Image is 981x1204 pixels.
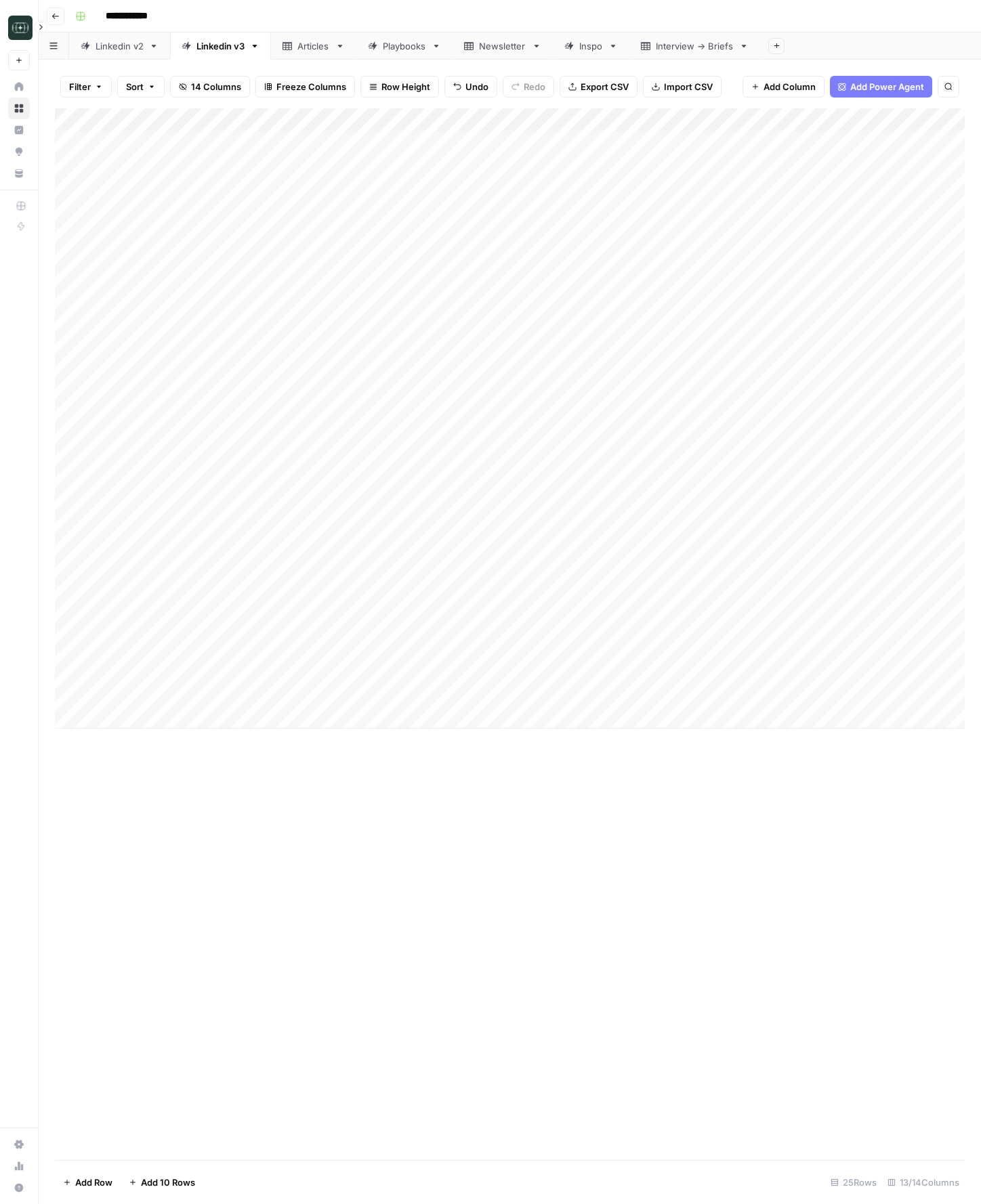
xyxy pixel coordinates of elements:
a: Settings [8,1134,30,1155]
div: Newsletter [479,39,526,53]
button: Filter [60,76,112,98]
button: Add Power Agent [830,76,932,98]
button: Add Column [743,76,825,98]
button: Help + Support [8,1177,30,1199]
div: 25 Rows [825,1171,882,1193]
a: Linkedin v2 [69,33,170,60]
a: Home [8,76,30,98]
div: 13/14 Columns [882,1171,965,1193]
a: Newsletter [453,33,553,60]
a: Browse [8,98,30,119]
span: Import CSV [664,80,713,93]
span: Redo [524,80,545,93]
span: Sort [126,80,144,93]
div: Linkedin v2 [96,39,144,53]
span: Add 10 Rows [141,1176,195,1189]
span: Undo [465,80,488,93]
button: Row Height [360,76,439,98]
span: Add Column [764,80,816,93]
button: Add Row [55,1171,121,1193]
button: Freeze Columns [255,76,355,98]
div: Playbooks [383,39,426,53]
img: Catalyst Logo [8,16,33,40]
div: Inspo [579,39,603,53]
button: Add 10 Rows [121,1171,203,1193]
button: Undo [444,76,497,98]
button: Import CSV [643,76,722,98]
a: Opportunities [8,141,30,163]
a: Interview -> Briefs [629,33,760,60]
span: Add Row [75,1176,112,1189]
button: Export CSV [560,76,638,98]
span: 14 Columns [191,80,241,93]
a: Insights [8,119,30,141]
span: Add Power Agent [850,80,924,93]
span: Freeze Columns [276,80,346,93]
button: Workspace: Catalyst [8,11,30,45]
button: Sort [117,76,165,98]
a: Your Data [8,163,30,184]
a: Usage [8,1155,30,1177]
a: Inspo [553,33,629,60]
span: Export CSV [581,80,629,93]
button: Redo [503,76,554,98]
button: 14 Columns [170,76,250,98]
span: Row Height [381,80,430,93]
a: Linkedin v3 [170,33,271,60]
span: Filter [69,80,91,93]
div: Articles [297,39,330,53]
div: Interview -> Briefs [656,39,734,53]
a: Articles [271,33,356,60]
div: Linkedin v3 [196,39,245,53]
a: Playbooks [356,33,453,60]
